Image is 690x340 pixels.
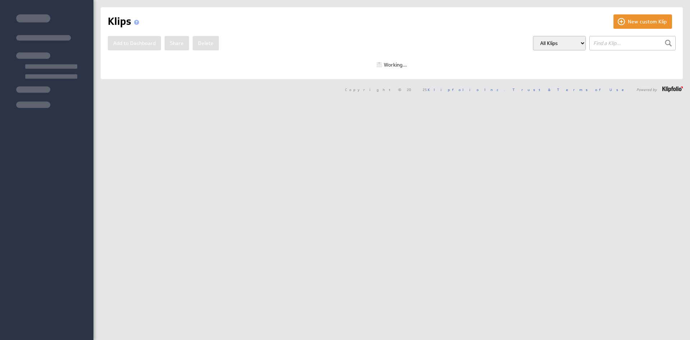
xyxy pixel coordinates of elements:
button: Share [165,36,189,50]
button: New custom Klip [613,14,672,29]
img: logo-footer.png [662,86,683,92]
button: Add to Dashboard [108,36,161,50]
img: skeleton-sidenav.svg [16,14,77,108]
span: Copyright © 2025 [345,88,505,91]
div: Working... [377,62,407,67]
button: Delete [193,36,219,50]
a: Trust & Terms of Use [512,87,629,92]
h1: Klips [108,14,142,29]
input: Find a Klip... [589,36,676,50]
a: Klipfolio Inc. [428,87,505,92]
span: Powered by [636,88,657,91]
